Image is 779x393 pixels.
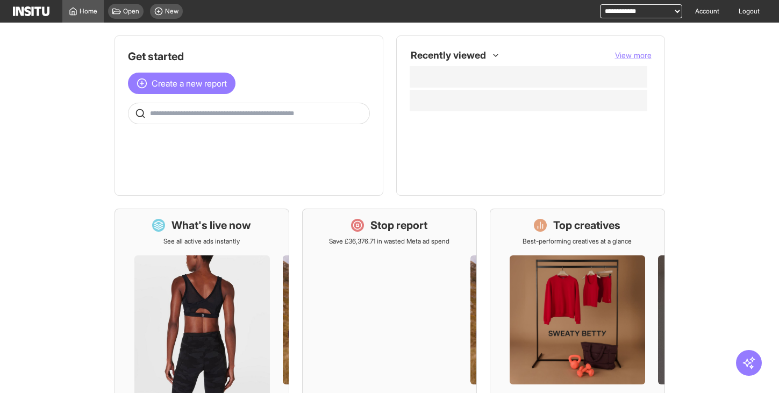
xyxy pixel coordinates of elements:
span: Create a new report [152,77,227,90]
span: Home [80,7,97,16]
h1: Stop report [370,218,427,233]
h1: What's live now [171,218,251,233]
p: Best-performing creatives at a glance [523,237,632,246]
button: Create a new report [128,73,235,94]
span: Open [123,7,139,16]
img: Logo [13,6,49,16]
span: New [165,7,178,16]
h1: Top creatives [553,218,620,233]
button: View more [615,50,652,61]
h1: Get started [128,49,370,64]
p: Save £36,376.71 in wasted Meta ad spend [329,237,449,246]
span: View more [615,51,652,60]
p: See all active ads instantly [163,237,240,246]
